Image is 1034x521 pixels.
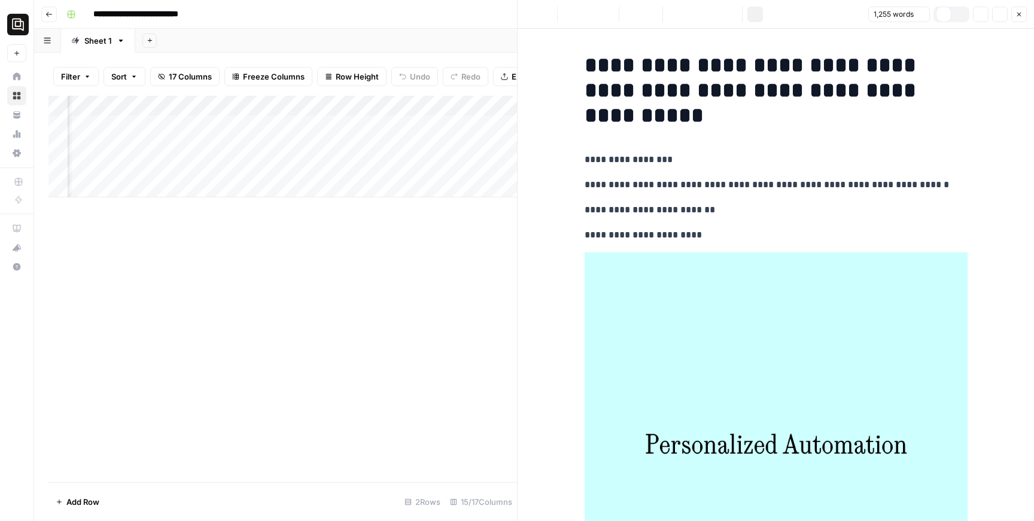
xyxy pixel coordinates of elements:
div: 2 Rows [400,492,445,511]
div: Sheet 1 [84,35,112,47]
a: Your Data [7,105,26,124]
span: Filter [61,71,80,83]
span: Row Height [336,71,379,83]
a: Home [7,67,26,86]
div: 15/17 Columns [445,492,517,511]
button: Sort [104,67,145,86]
button: Export CSV [493,67,562,86]
span: 17 Columns [169,71,212,83]
span: Freeze Columns [243,71,305,83]
button: Workspace: Gorgias 2 [7,10,26,39]
span: 1,255 words [874,9,914,20]
button: Freeze Columns [224,67,312,86]
div: What's new? [8,239,26,257]
span: Sort [111,71,127,83]
button: Undo [391,67,438,86]
a: Sheet 1 [61,29,135,53]
button: Filter [53,67,99,86]
a: Usage [7,124,26,144]
button: 17 Columns [150,67,220,86]
button: What's new? [7,238,26,257]
span: Redo [461,71,480,83]
a: AirOps Academy [7,219,26,238]
span: Undo [410,71,430,83]
a: Browse [7,86,26,105]
a: Settings [7,144,26,163]
img: Gorgias 2 Logo [7,14,29,35]
button: 1,255 words [868,7,930,22]
button: Row Height [317,67,387,86]
button: Add Row [48,492,107,511]
button: Redo [443,67,488,86]
span: Add Row [66,496,99,508]
button: Help + Support [7,257,26,276]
